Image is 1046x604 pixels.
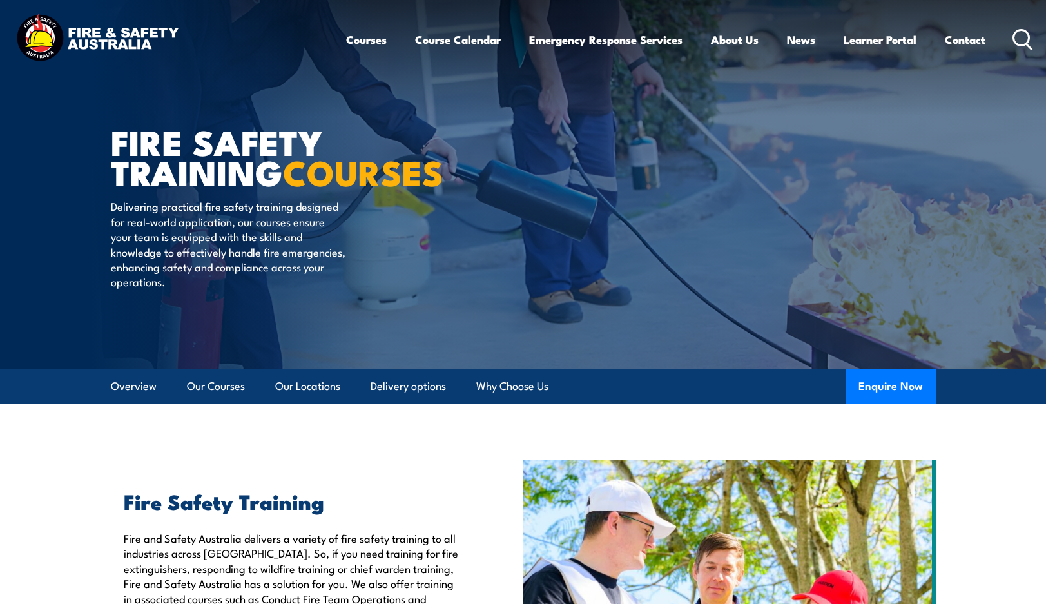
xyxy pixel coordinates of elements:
h2: Fire Safety Training [124,492,464,510]
a: Course Calendar [415,23,501,57]
p: Delivering practical fire safety training designed for real-world application, our courses ensure... [111,199,346,289]
button: Enquire Now [846,369,936,404]
a: About Us [711,23,759,57]
a: Contact [945,23,985,57]
h1: FIRE SAFETY TRAINING [111,126,429,186]
a: Emergency Response Services [529,23,683,57]
a: Overview [111,369,157,404]
a: Our Courses [187,369,245,404]
a: Courses [346,23,387,57]
strong: COURSES [283,144,443,198]
a: Our Locations [275,369,340,404]
a: Delivery options [371,369,446,404]
a: News [787,23,815,57]
a: Why Choose Us [476,369,548,404]
a: Learner Portal [844,23,916,57]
